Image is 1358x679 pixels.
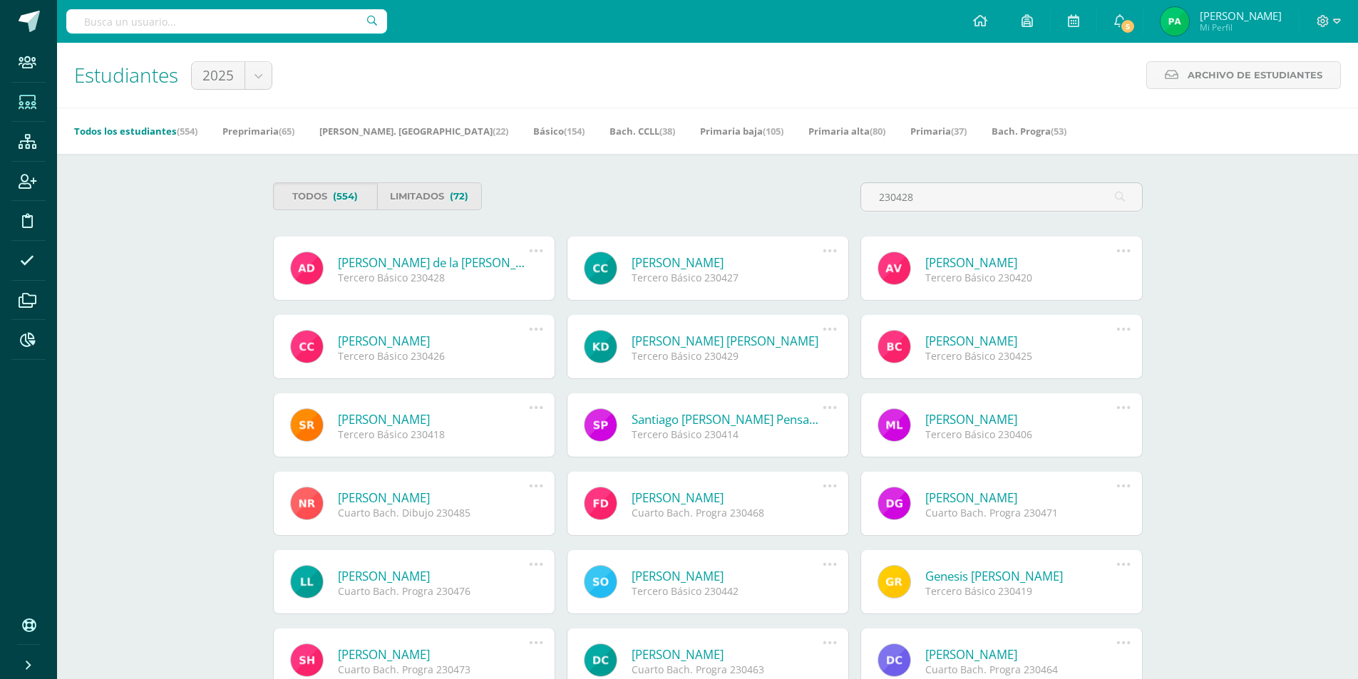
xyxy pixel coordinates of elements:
a: Primaria baja(105) [700,120,783,142]
div: Tercero Básico 230428 [338,271,530,284]
div: Cuarto Bach. Progra 230473 [338,663,530,676]
span: (80) [870,125,885,138]
a: [PERSON_NAME] [925,489,1117,506]
div: Tercero Básico 230429 [632,349,823,363]
a: Primaria alta(80) [808,120,885,142]
a: Limitados(72) [377,182,482,210]
span: (38) [659,125,675,138]
a: 2025 [192,62,272,89]
a: Genesis [PERSON_NAME] [925,568,1117,584]
a: [PERSON_NAME] [PERSON_NAME] [632,333,823,349]
div: Cuarto Bach. Progra 230471 [925,506,1117,519]
a: [PERSON_NAME] [338,568,530,584]
div: Tercero Básico 230442 [632,584,823,598]
div: Cuarto Bach. Progra 230463 [632,663,823,676]
a: Todos(554) [273,182,378,210]
div: Tercero Básico 230426 [338,349,530,363]
a: [PERSON_NAME] [338,411,530,427]
span: (22) [493,125,508,138]
div: Tercero Básico 230419 [925,584,1117,598]
a: [PERSON_NAME] [632,646,823,663]
a: Bach. CCLL(38) [609,120,675,142]
span: Estudiantes [74,61,178,88]
input: Busca un usuario... [66,9,387,33]
a: [PERSON_NAME] [632,254,823,271]
div: Tercero Básico 230418 [338,427,530,441]
div: Tercero Básico 230406 [925,427,1117,441]
span: [PERSON_NAME] [1200,9,1282,23]
span: (65) [279,125,294,138]
div: Cuarto Bach. Dibujo 230485 [338,506,530,519]
a: Preprimaria(65) [222,120,294,142]
a: [PERSON_NAME] [632,489,823,506]
span: (105) [763,125,783,138]
a: Santiago [PERSON_NAME] Pensamiento [PERSON_NAME] [632,411,823,427]
a: [PERSON_NAME] [925,333,1117,349]
span: (554) [333,183,358,209]
a: [PERSON_NAME] de la [PERSON_NAME] [338,254,530,271]
a: Todos los estudiantes(554) [74,120,197,142]
span: Archivo de Estudiantes [1188,62,1322,88]
a: Básico(154) [533,120,585,142]
span: 2025 [202,62,234,89]
a: Primaria(37) [910,120,967,142]
div: Tercero Básico 230420 [925,271,1117,284]
div: Tercero Básico 230425 [925,349,1117,363]
a: [PERSON_NAME] [338,646,530,663]
img: ea606af391f2c2e5188f5482682bdea3.png [1161,7,1189,36]
div: Tercero Básico 230427 [632,271,823,284]
div: Cuarto Bach. Progra 230476 [338,584,530,598]
span: (37) [951,125,967,138]
a: Bach. Progra(53) [992,120,1066,142]
div: Cuarto Bach. Progra 230464 [925,663,1117,676]
span: (154) [564,125,585,138]
a: [PERSON_NAME] [925,254,1117,271]
span: Mi Perfil [1200,21,1282,33]
div: Cuarto Bach. Progra 230468 [632,506,823,519]
span: (72) [450,183,468,209]
a: [PERSON_NAME] [925,411,1117,427]
input: Busca al estudiante aquí... [861,183,1142,211]
span: (554) [177,125,197,138]
span: 5 [1120,19,1136,34]
a: [PERSON_NAME] [925,646,1117,663]
a: [PERSON_NAME]. [GEOGRAPHIC_DATA](22) [319,120,508,142]
a: [PERSON_NAME] [632,568,823,584]
a: [PERSON_NAME] [338,489,530,506]
span: (53) [1051,125,1066,138]
div: Tercero Básico 230414 [632,427,823,441]
a: Archivo de Estudiantes [1146,61,1341,89]
a: [PERSON_NAME] [338,333,530,349]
